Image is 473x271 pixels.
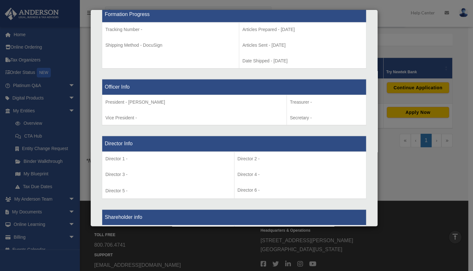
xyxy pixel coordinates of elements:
[102,136,366,152] th: Director Info
[102,79,366,95] th: Officer Info
[105,98,283,106] p: President - [PERSON_NAME]
[102,152,234,199] td: Director 5 -
[290,114,363,122] p: Secretary -
[102,7,366,22] th: Formation Progress
[105,155,231,163] p: Director 1 -
[105,41,236,49] p: Shipping Method - DocuSign
[242,26,363,34] p: Articles Prepared - [DATE]
[242,57,363,65] p: Date Shipped - [DATE]
[238,186,363,194] p: Director 6 -
[290,98,363,106] p: Treasurer -
[238,155,363,163] p: Director 2 -
[105,171,231,179] p: Director 3 -
[102,210,366,225] th: Shareholder info
[105,26,236,34] p: Tracking Number -
[105,114,283,122] p: Vice President -
[238,171,363,179] p: Director 4 -
[242,41,363,49] p: Articles Sent - [DATE]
